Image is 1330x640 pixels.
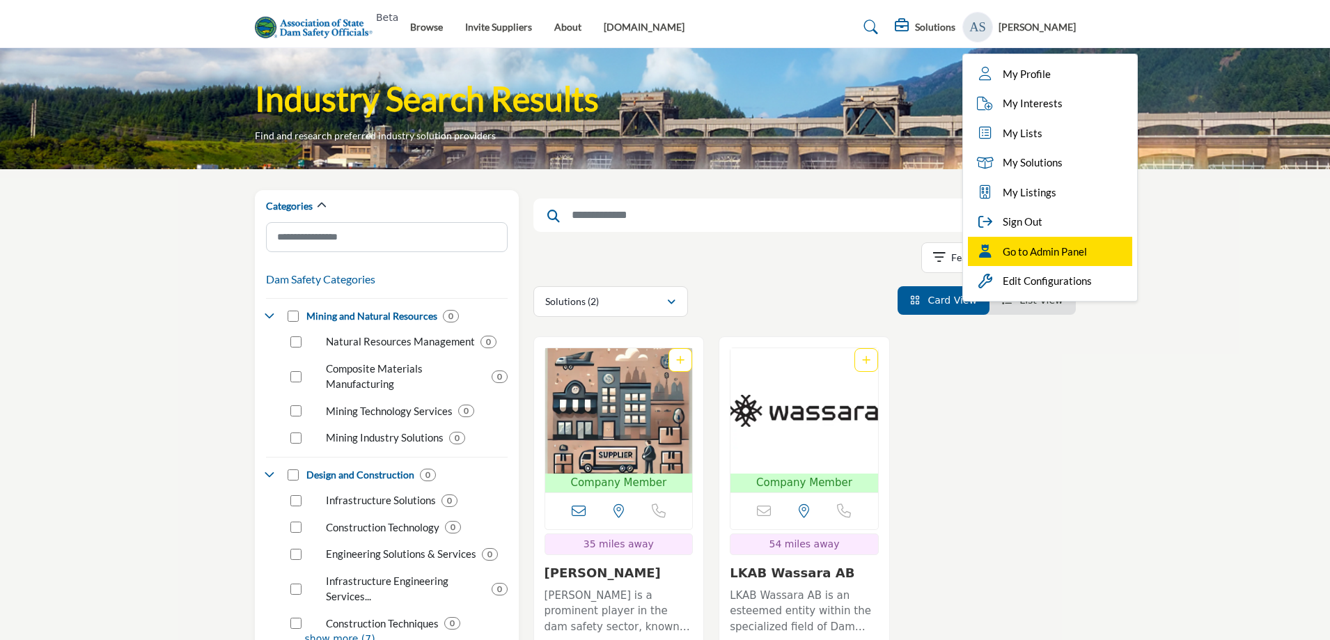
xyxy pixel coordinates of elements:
a: Invite Suppliers [465,21,532,33]
li: Card View [898,286,989,315]
span: My Lists [1003,125,1042,141]
h3: Benesch [545,565,694,581]
p: Natural Resources Management: Management of natural resources, including water, land, and mineral... [326,334,475,350]
a: [PERSON_NAME] is a prominent player in the dam safety sector, known for its relentless commitment... [545,584,694,635]
a: About [554,21,581,33]
a: Beta [255,16,382,39]
input: Select Design and Construction checkbox [288,469,299,481]
p: LKAB Wassara AB is an esteemed entity within the specialized field of Dam Safety, an industry whe... [730,588,879,635]
b: 0 [447,496,452,506]
a: Browse [410,21,443,33]
span: Company Member [548,475,690,491]
button: Featured [921,242,1076,273]
p: Composite Materials Manufacturing: Manufacturing of composite materials for use in dam and infras... [326,361,486,392]
a: LKAB Wassara AB [730,565,854,580]
span: Sign Out [1003,214,1042,230]
span: Go to Admin Panel [1003,244,1087,260]
div: 0 Results For Infrastructure Engineering Services [492,583,508,595]
div: 0 Results For Infrastructure Solutions [441,494,457,507]
h1: Industry Search Results [255,77,599,120]
div: 0 Results For Composite Materials Manufacturing [492,370,508,383]
p: Engineering Solutions & Services: Innovative engineering solutions for infrastructure challenges ... [326,546,476,562]
b: 0 [448,311,453,321]
a: Open Listing in new tab [730,348,878,492]
b: 0 [450,618,455,628]
a: Open Listing in new tab [545,348,693,492]
div: 0 Results For Engineering Solutions & Services [482,548,498,561]
a: Search [850,16,887,38]
span: 54 miles away [769,538,840,549]
p: Infrastructure Solutions: Comprehensive solutions for infrastructure development, maintenance, an... [326,492,436,508]
button: Dam Safety Categories [266,271,375,288]
a: My Solutions [968,148,1132,178]
input: Select Composite Materials Manufacturing checkbox [290,371,302,382]
b: 0 [451,522,455,532]
p: Construction Techniques: Techniques and methods used in the construction of dams and other water ... [326,616,439,632]
p: Construction Technology: Technology and tools used in the construction of dams and other water in... [326,520,439,536]
b: 0 [455,433,460,443]
a: View Card [910,295,977,306]
h4: Design and Construction: Planning, design, and construction services for dams, levees, and other ... [306,468,414,482]
a: [PERSON_NAME] [545,565,661,580]
span: 35 miles away [584,538,654,549]
div: 0 Results For Construction Technology [445,521,461,533]
h5: Solutions [915,21,955,33]
a: Add To List [676,354,684,366]
b: 0 [486,337,491,347]
div: Solutions [895,19,955,36]
h2: Categories [266,199,313,213]
img: Site Logo [255,16,382,39]
button: Solutions (2) [533,286,688,317]
span: My Solutions [1003,155,1063,171]
div: 0 Results For Mining Industry Solutions [449,432,465,444]
h6: Beta [376,12,398,24]
input: Select Engineering Solutions & Services checkbox [290,549,302,560]
h3: LKAB Wassara AB [730,565,879,581]
p: Featured [951,251,990,265]
b: 0 [464,406,469,416]
span: Edit Configurations [1003,273,1092,289]
b: 0 [497,372,502,382]
a: [DOMAIN_NAME] [604,21,684,33]
input: Select Construction Techniques checkbox [290,618,302,629]
div: 0 Results For Construction Techniques [444,617,460,630]
img: LKAB Wassara AB [730,348,878,474]
b: 0 [487,549,492,559]
div: 0 Results For Natural Resources Management [480,336,496,348]
span: My Profile [1003,66,1051,82]
div: 0 Results For Mining Technology Services [458,405,474,417]
a: LKAB Wassara AB is an esteemed entity within the specialized field of Dam Safety, an industry whe... [730,584,879,635]
p: [PERSON_NAME] is a prominent player in the dam safety sector, known for its relentless commitment... [545,588,694,635]
span: Card View [928,295,976,306]
b: 0 [425,470,430,480]
span: My Listings [1003,185,1056,201]
p: Find and research preferred industry solution providers [255,129,496,143]
h4: Mining and Natural Resources: Providing dam safety solutions and services for the mining industry... [306,309,437,323]
span: My Interests [1003,95,1063,111]
input: Search Keyword [533,198,1076,232]
p: Mining Technology Services: Technology services for improving the efficiency and safety of mining... [326,403,453,419]
img: Benesch [545,348,693,474]
span: Company Member [733,475,875,491]
p: Mining Industry Solutions: Solutions for addressing dam and infrastructure challenges in the mini... [326,430,444,446]
input: Select Natural Resources Management checkbox [290,336,302,348]
input: Select Construction Technology checkbox [290,522,302,533]
input: Select Mining Technology Services checkbox [290,405,302,416]
input: Select Infrastructure Engineering Services checkbox [290,584,302,595]
input: Search Category [266,222,508,252]
a: My Listings [968,178,1132,208]
p: Solutions (2) [545,295,599,309]
div: 0 Results For Design and Construction [420,469,436,481]
a: Add To List [862,354,870,366]
div: 0 Results For Mining and Natural Resources [443,310,459,322]
h5: [PERSON_NAME] [999,20,1076,34]
a: My Lists [968,118,1132,148]
b: 0 [497,584,502,594]
a: My Profile [968,59,1132,89]
input: Select Mining and Natural Resources checkbox [288,311,299,322]
input: Select Infrastructure Solutions checkbox [290,495,302,506]
button: Show hide supplier dropdown [962,12,993,42]
p: Infrastructure Engineering Services: Engineering services focused on the design, construction, an... [326,573,486,604]
input: Select Mining Industry Solutions checkbox [290,432,302,444]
